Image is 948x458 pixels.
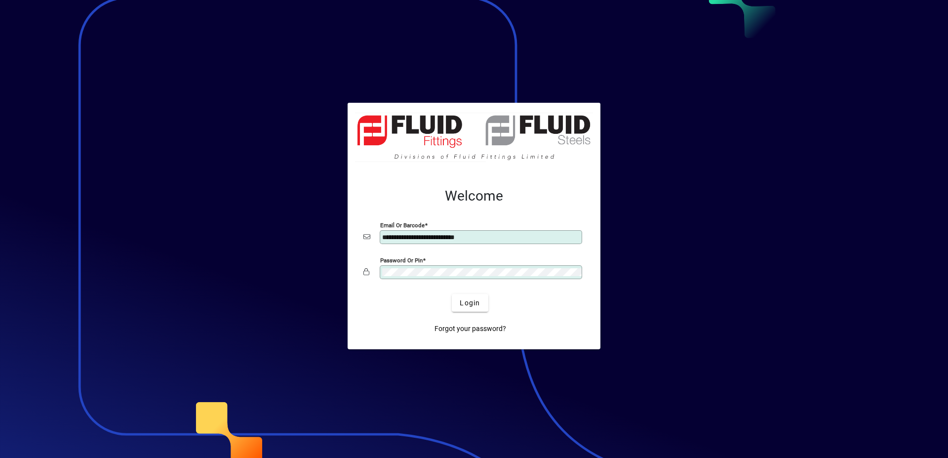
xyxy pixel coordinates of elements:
a: Forgot your password? [431,320,510,337]
h2: Welcome [363,188,585,205]
span: Forgot your password? [434,324,506,334]
mat-label: Email or Barcode [380,222,425,229]
mat-label: Password or Pin [380,257,423,264]
button: Login [452,294,488,312]
span: Login [460,298,480,308]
